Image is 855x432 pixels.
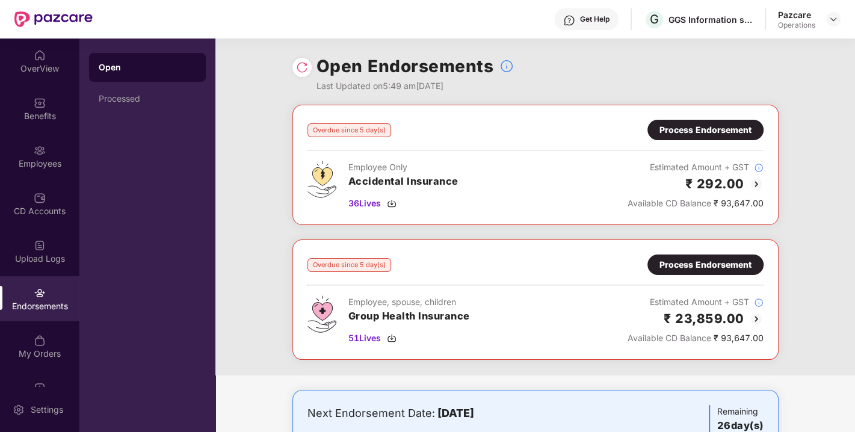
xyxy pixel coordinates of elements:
img: svg+xml;base64,PHN2ZyBpZD0iSW5mb18tXzMyeDMyIiBkYXRhLW5hbWU9IkluZm8gLSAzMngzMiIgeG1sbnM9Imh0dHA6Ly... [754,298,764,307]
img: svg+xml;base64,PHN2ZyBpZD0iTXlfT3JkZXJzIiBkYXRhLW5hbWU9Ik15IE9yZGVycyIgeG1sbnM9Imh0dHA6Ly93d3cudz... [34,335,46,347]
div: Pazcare [778,9,815,20]
span: 36 Lives [348,197,381,210]
div: Employee, spouse, children [348,295,470,309]
h2: ₹ 292.00 [685,174,744,194]
div: ₹ 93,647.00 [628,197,764,210]
img: svg+xml;base64,PHN2ZyBpZD0iQmVuZWZpdHMiIHhtbG5zPSJodHRwOi8vd3d3LnczLm9yZy8yMDAwL3N2ZyIgd2lkdGg9Ij... [34,97,46,109]
div: GGS Information services private limited [668,14,753,25]
img: svg+xml;base64,PHN2ZyBpZD0iVXBkYXRlZCIgeG1sbnM9Imh0dHA6Ly93d3cudzMub3JnLzIwMDAvc3ZnIiB3aWR0aD0iMj... [34,382,46,394]
img: svg+xml;base64,PHN2ZyBpZD0iRW1wbG95ZWVzIiB4bWxucz0iaHR0cDovL3d3dy53My5vcmcvMjAwMC9zdmciIHdpZHRoPS... [34,144,46,156]
span: Available CD Balance [628,198,711,208]
img: svg+xml;base64,PHN2ZyBpZD0iSW5mb18tXzMyeDMyIiBkYXRhLW5hbWU9IkluZm8gLSAzMngzMiIgeG1sbnM9Imh0dHA6Ly... [754,163,764,173]
div: Process Endorsement [659,258,752,271]
img: svg+xml;base64,PHN2ZyBpZD0iQmFjay0yMHgyMCIgeG1sbnM9Imh0dHA6Ly93d3cudzMub3JnLzIwMDAvc3ZnIiB3aWR0aD... [749,177,764,191]
img: svg+xml;base64,PHN2ZyBpZD0iSGVscC0zMngzMiIgeG1sbnM9Imh0dHA6Ly93d3cudzMub3JnLzIwMDAvc3ZnIiB3aWR0aD... [563,14,575,26]
h1: Open Endorsements [316,53,494,79]
div: Get Help [580,14,610,24]
span: 51 Lives [348,332,381,345]
img: svg+xml;base64,PHN2ZyBpZD0iUmVsb2FkLTMyeDMyIiB4bWxucz0iaHR0cDovL3d3dy53My5vcmcvMjAwMC9zdmciIHdpZH... [296,61,308,73]
h3: Accidental Insurance [348,174,458,190]
div: ₹ 93,647.00 [628,332,764,345]
img: svg+xml;base64,PHN2ZyBpZD0iRG93bmxvYWQtMzJ4MzIiIHhtbG5zPSJodHRwOi8vd3d3LnczLm9yZy8yMDAwL3N2ZyIgd2... [387,199,397,208]
div: Settings [27,404,67,416]
img: svg+xml;base64,PHN2ZyBpZD0iSG9tZSIgeG1sbnM9Imh0dHA6Ly93d3cudzMub3JnLzIwMDAvc3ZnIiB3aWR0aD0iMjAiIG... [34,49,46,61]
div: Overdue since 5 day(s) [307,123,391,137]
div: Process Endorsement [659,123,752,137]
img: svg+xml;base64,PHN2ZyBpZD0iRW5kb3JzZW1lbnRzIiB4bWxucz0iaHR0cDovL3d3dy53My5vcmcvMjAwMC9zdmciIHdpZH... [34,287,46,299]
div: Employee Only [348,161,458,174]
div: Open [99,61,196,73]
h3: Group Health Insurance [348,309,470,324]
img: svg+xml;base64,PHN2ZyBpZD0iVXBsb2FkX0xvZ3MiIGRhdGEtbmFtZT0iVXBsb2FkIExvZ3MiIHhtbG5zPSJodHRwOi8vd3... [34,239,46,251]
img: svg+xml;base64,PHN2ZyBpZD0iQ0RfQWNjb3VudHMiIGRhdGEtbmFtZT0iQ0QgQWNjb3VudHMiIHhtbG5zPSJodHRwOi8vd3... [34,192,46,204]
img: svg+xml;base64,PHN2ZyBpZD0iSW5mb18tXzMyeDMyIiBkYXRhLW5hbWU9IkluZm8gLSAzMngzMiIgeG1sbnM9Imh0dHA6Ly... [499,59,514,73]
div: Processed [99,94,196,103]
img: New Pazcare Logo [14,11,93,27]
img: svg+xml;base64,PHN2ZyBpZD0iRG93bmxvYWQtMzJ4MzIiIHhtbG5zPSJodHRwOi8vd3d3LnczLm9yZy8yMDAwL3N2ZyIgd2... [387,333,397,343]
img: svg+xml;base64,PHN2ZyBpZD0iQmFjay0yMHgyMCIgeG1sbnM9Imh0dHA6Ly93d3cudzMub3JnLzIwMDAvc3ZnIiB3aWR0aD... [749,312,764,326]
b: [DATE] [437,407,474,419]
div: Next Endorsement Date: [307,405,604,422]
div: Operations [778,20,815,30]
img: svg+xml;base64,PHN2ZyBpZD0iU2V0dGluZy0yMHgyMCIgeG1sbnM9Imh0dHA6Ly93d3cudzMub3JnLzIwMDAvc3ZnIiB3aW... [13,404,25,416]
img: svg+xml;base64,PHN2ZyB4bWxucz0iaHR0cDovL3d3dy53My5vcmcvMjAwMC9zdmciIHdpZHRoPSI0OS4zMjEiIGhlaWdodD... [307,161,336,198]
span: Available CD Balance [628,333,711,343]
div: Estimated Amount + GST [628,161,764,174]
div: Estimated Amount + GST [628,295,764,309]
span: G [650,12,659,26]
div: Overdue since 5 day(s) [307,258,391,272]
div: Last Updated on 5:49 am[DATE] [316,79,514,93]
img: svg+xml;base64,PHN2ZyB4bWxucz0iaHR0cDovL3d3dy53My5vcmcvMjAwMC9zdmciIHdpZHRoPSI0Ny43MTQiIGhlaWdodD... [307,295,336,333]
h2: ₹ 23,859.00 [664,309,744,329]
img: svg+xml;base64,PHN2ZyBpZD0iRHJvcGRvd24tMzJ4MzIiIHhtbG5zPSJodHRwOi8vd3d3LnczLm9yZy8yMDAwL3N2ZyIgd2... [829,14,838,24]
